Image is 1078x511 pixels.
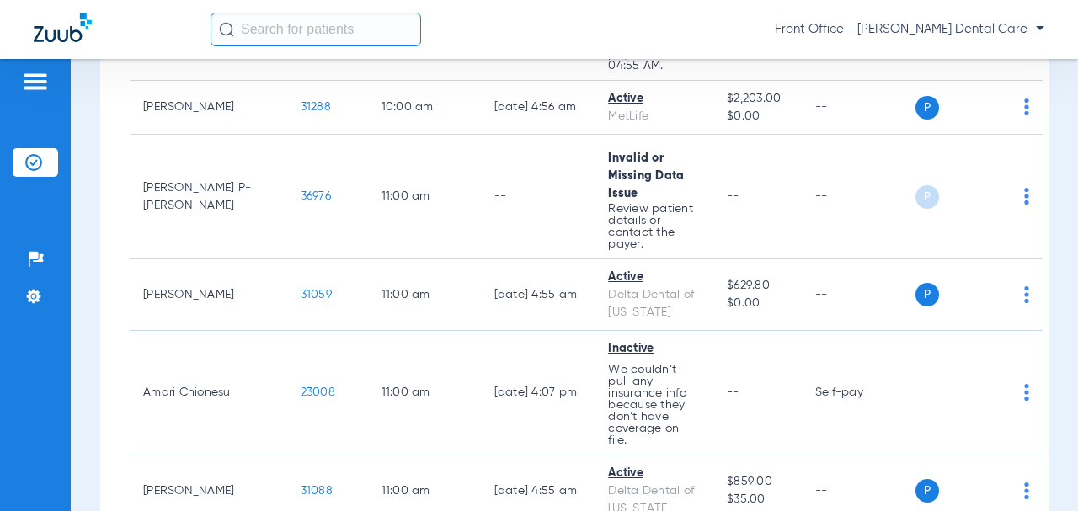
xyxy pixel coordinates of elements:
span: 31288 [301,101,331,113]
span: 31088 [301,485,333,497]
img: x.svg [986,482,1003,499]
img: x.svg [986,286,1003,303]
div: Active [608,90,700,108]
td: [PERSON_NAME] P-[PERSON_NAME] [130,135,287,259]
span: 31059 [301,289,332,301]
span: $35.00 [727,491,788,508]
iframe: Chat Widget [994,430,1078,511]
span: $0.00 [727,108,788,125]
td: [DATE] 4:07 PM [481,331,595,455]
div: Delta Dental of [US_STATE] [608,286,700,322]
span: $2,203.00 [727,90,788,108]
span: $859.00 [727,473,788,491]
td: [PERSON_NAME] [130,81,287,135]
td: 11:00 AM [368,331,481,455]
span: -- [727,386,739,398]
td: [DATE] 4:55 AM [481,259,595,331]
td: -- [802,259,915,331]
span: 36976 [301,190,331,202]
img: x.svg [986,98,1003,115]
span: Invalid or Missing Data Issue [608,152,684,200]
td: Amari Chionesu [130,331,287,455]
td: [DATE] 4:56 AM [481,81,595,135]
td: Self-pay [802,331,915,455]
img: x.svg [986,384,1003,401]
img: group-dot-blue.svg [1024,98,1029,115]
td: 11:00 AM [368,135,481,259]
p: We couldn’t pull any insurance info because they don’t have coverage on file. [608,364,700,446]
span: Front Office - [PERSON_NAME] Dental Care [775,21,1044,38]
span: P [915,96,939,120]
span: -- [727,190,739,202]
input: Search for patients [211,13,421,46]
td: 10:00 AM [368,81,481,135]
div: Active [608,269,700,286]
img: group-dot-blue.svg [1024,188,1029,205]
img: group-dot-blue.svg [1024,286,1029,303]
img: hamburger-icon [22,72,49,92]
td: -- [802,135,915,259]
span: $0.00 [727,295,788,312]
span: 23008 [301,386,335,398]
p: Review patient details or contact the payer. [608,203,700,250]
td: 11:00 AM [368,259,481,331]
div: MetLife [608,108,700,125]
img: group-dot-blue.svg [1024,384,1029,401]
td: [PERSON_NAME] [130,259,287,331]
img: Search Icon [219,22,234,37]
img: x.svg [986,188,1003,205]
td: -- [481,135,595,259]
div: Active [608,465,700,482]
td: -- [802,81,915,135]
div: Inactive [608,340,700,358]
span: P [915,479,939,503]
img: Zuub Logo [34,13,92,42]
span: P [915,185,939,209]
span: $629.80 [727,277,788,295]
span: P [915,283,939,306]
